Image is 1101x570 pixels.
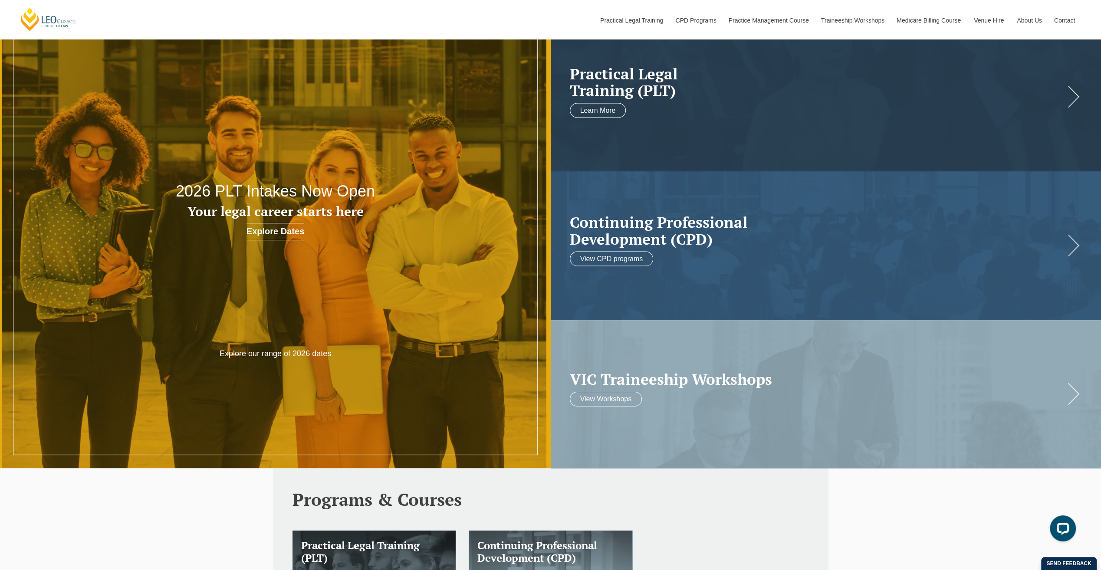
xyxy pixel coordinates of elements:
a: View Workshops [570,392,642,406]
a: Contact [1048,2,1081,39]
a: VIC Traineeship Workshops [570,371,1065,388]
a: CPD Programs [669,2,722,39]
a: View CPD programs [570,252,654,266]
iframe: LiveChat chat widget [1043,512,1079,548]
h2: Continuing Professional Development (CPD) [570,214,1065,247]
a: About Us [1010,2,1048,39]
h3: Practical Legal Training (PLT) [301,539,447,564]
h2: Programs & Courses [293,490,809,509]
h3: Continuing Professional Development (CPD) [477,539,624,564]
h2: 2026 PLT Intakes Now Open [110,183,440,200]
h2: Practical Legal Training (PLT) [570,65,1065,98]
a: Continuing ProfessionalDevelopment (CPD) [570,214,1065,247]
a: Venue Hire [967,2,1010,39]
a: Practical Legal Training [594,2,669,39]
a: Explore Dates [246,223,304,240]
a: Practice Management Course [722,2,815,39]
h3: Your legal career starts here [110,204,440,219]
a: Learn More [570,103,626,118]
p: Explore our range of 2026 dates [165,349,386,359]
a: [PERSON_NAME] Centre for Law [20,7,77,32]
a: Traineeship Workshops [815,2,890,39]
a: Practical LegalTraining (PLT) [570,65,1065,98]
a: Medicare Billing Course [890,2,967,39]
